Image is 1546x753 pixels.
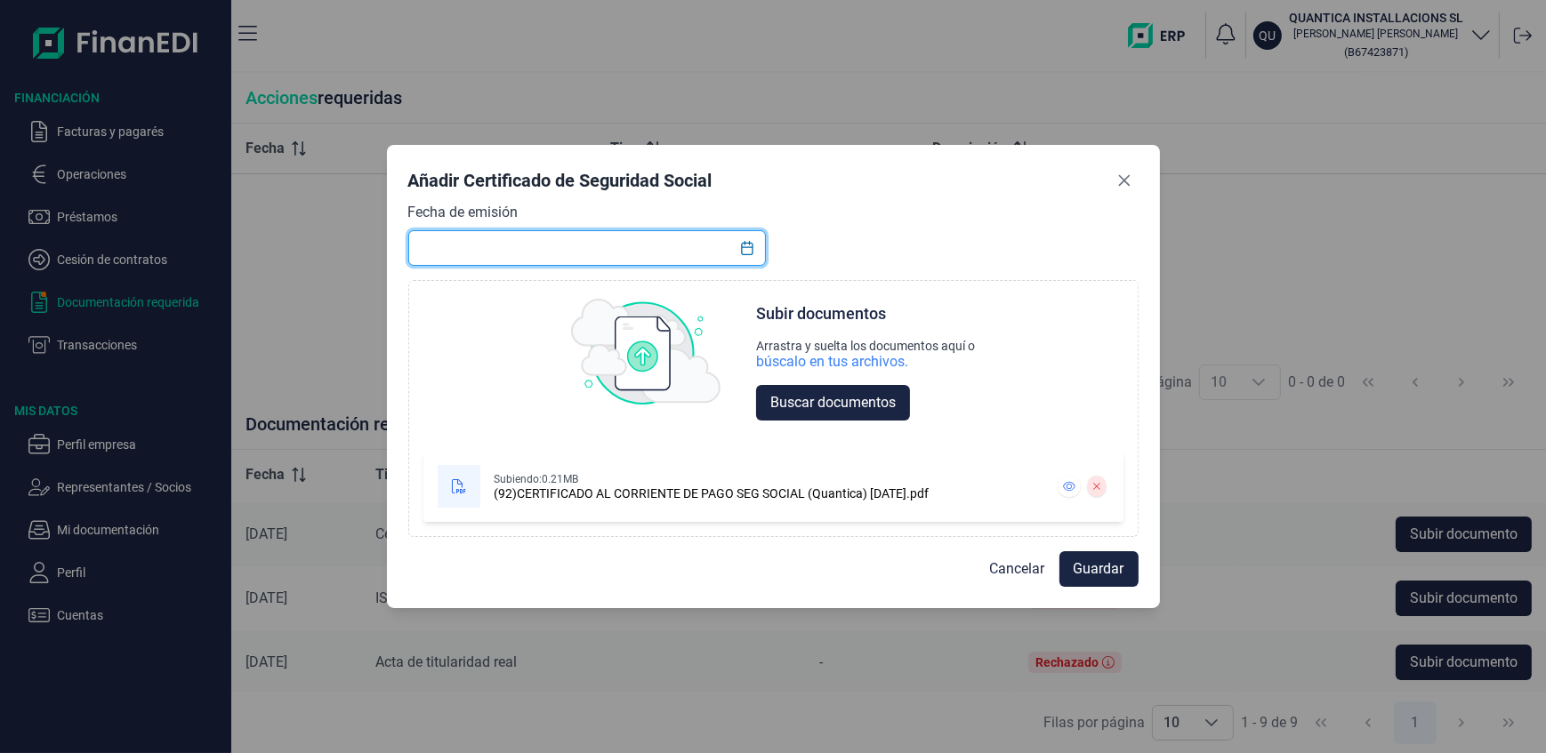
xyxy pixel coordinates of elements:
div: Arrastra y suelta los documentos aquí o [756,339,975,353]
div: Añadir Certificado de Seguridad Social [408,168,713,193]
div: Subir documentos [756,303,886,324]
button: Choose Date [730,232,764,264]
span: Cancelar [990,558,1045,580]
button: Close [1110,166,1139,195]
div: búscalo en tus archivos. [756,353,908,371]
label: Fecha de emisión [408,202,519,223]
div: búscalo en tus archivos. [756,353,975,371]
span: Guardar [1074,558,1124,580]
button: Buscar documentos [756,385,910,421]
img: upload img [571,299,721,405]
span: Buscar documentos [770,392,896,413]
div: (92)CERTIFICADO AL CORRIENTE DE PAGO SEG SOCIAL (Quantica) [DATE].pdf [495,486,930,501]
button: Cancelar [976,551,1059,587]
div: Subiendo: 0.21MB [495,472,930,486]
button: Guardar [1059,551,1139,587]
